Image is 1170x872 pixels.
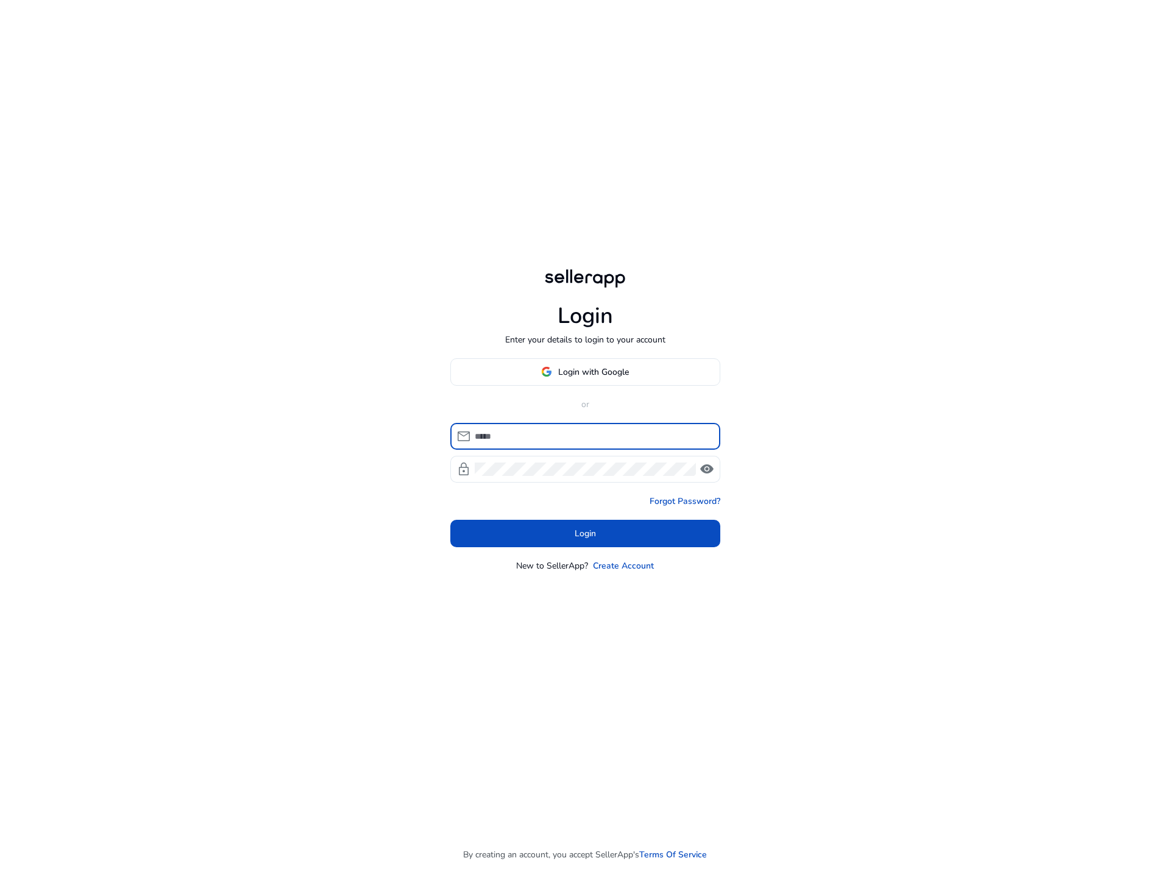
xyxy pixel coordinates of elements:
p: or [450,398,720,411]
p: New to SellerApp? [516,559,588,572]
a: Forgot Password? [650,495,720,508]
h1: Login [558,303,613,329]
p: Enter your details to login to your account [505,333,665,346]
span: lock [456,462,471,477]
span: Login [575,527,596,540]
a: Terms Of Service [639,848,707,861]
img: google-logo.svg [541,366,552,377]
span: mail [456,429,471,444]
button: Login with Google [450,358,720,386]
span: Login with Google [558,366,629,378]
span: visibility [700,462,714,477]
button: Login [450,520,720,547]
a: Create Account [593,559,654,572]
